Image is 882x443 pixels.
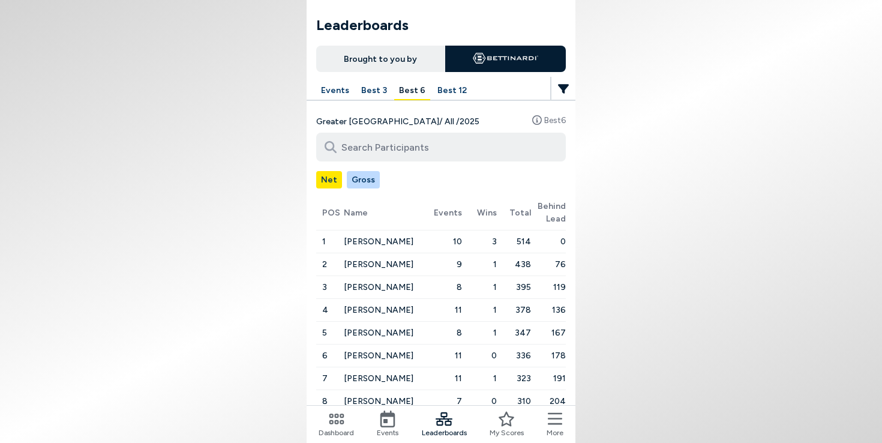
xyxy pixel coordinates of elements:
[532,115,566,125] button: Best6
[531,304,566,316] span: 136
[490,427,524,438] span: My Scores
[316,171,342,188] button: Net
[344,351,413,361] span: [PERSON_NAME]
[377,411,398,438] a: Events
[316,133,566,161] input: Search Participants
[468,206,497,219] span: Wins
[316,46,445,72] div: Brought to you by
[427,395,462,408] span: 7
[322,328,327,338] span: 5
[502,206,531,219] span: Total
[462,258,497,271] span: 1
[497,372,532,385] span: 323
[344,206,427,219] span: Name
[531,372,566,385] span: 191
[422,411,467,438] a: Leaderboards
[497,395,532,408] span: 310
[427,281,462,294] span: 8
[497,235,532,248] span: 514
[427,327,462,339] span: 8
[462,349,497,362] span: 0
[344,396,413,406] span: [PERSON_NAME]
[316,171,566,188] div: Manage your account
[433,82,472,100] button: Best 12
[344,259,413,270] span: [PERSON_NAME]
[422,427,467,438] span: Leaderboards
[497,281,532,294] span: 395
[531,327,566,339] span: 167
[319,411,354,438] a: Dashboard
[307,82,575,100] div: Manage your account
[433,206,462,219] span: Events
[344,373,413,384] span: [PERSON_NAME]
[531,395,566,408] span: 204
[462,235,497,248] span: 3
[347,171,380,188] button: Gross
[462,327,497,339] span: 1
[531,235,566,248] span: 0
[427,304,462,316] span: 11
[322,282,327,292] span: 3
[344,282,413,292] span: [PERSON_NAME]
[394,82,430,100] button: Best 6
[462,281,497,294] span: 1
[537,200,566,225] span: Behind Lead
[531,258,566,271] span: 76
[462,304,497,316] span: 1
[547,427,563,438] span: More
[497,258,532,271] span: 438
[316,115,566,128] h4: Greater [GEOGRAPHIC_DATA] / All / 2025
[322,237,326,247] span: 1
[344,237,413,247] span: [PERSON_NAME]
[547,411,563,438] button: More
[427,258,462,271] span: 9
[497,349,532,362] span: 336
[377,427,398,438] span: Events
[319,427,354,438] span: Dashboard
[531,281,566,294] span: 119
[427,235,462,248] span: 10
[322,305,328,315] span: 4
[427,349,462,362] span: 11
[462,395,497,408] span: 0
[427,372,462,385] span: 11
[462,372,497,385] span: 1
[344,328,413,338] span: [PERSON_NAME]
[497,304,532,316] span: 378
[531,349,566,362] span: 178
[322,396,328,406] span: 8
[497,327,532,339] span: 347
[316,14,566,36] h1: Leaderboards
[316,82,354,100] button: Events
[490,411,524,438] a: My Scores
[322,373,328,384] span: 7
[322,206,344,219] span: POS
[356,82,392,100] button: Best 3
[344,305,413,315] span: [PERSON_NAME]
[322,259,327,270] span: 2
[322,351,328,361] span: 6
